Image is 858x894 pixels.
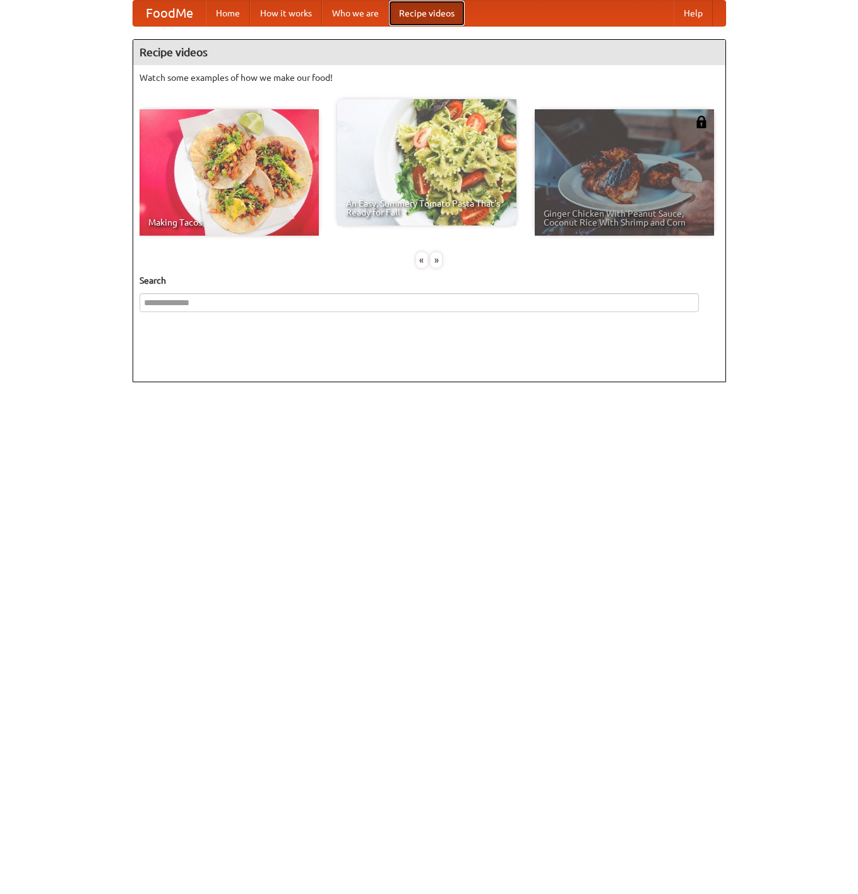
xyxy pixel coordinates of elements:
span: An Easy, Summery Tomato Pasta That's Ready for Fall [346,199,508,217]
a: Recipe videos [389,1,465,26]
p: Watch some examples of how we make our food! [140,71,719,84]
div: » [431,252,442,268]
h4: Recipe videos [133,40,725,65]
a: Help [674,1,713,26]
a: Home [206,1,250,26]
a: How it works [250,1,322,26]
a: Making Tacos [140,109,319,236]
h5: Search [140,274,719,287]
span: Making Tacos [148,218,310,227]
a: FoodMe [133,1,206,26]
a: An Easy, Summery Tomato Pasta That's Ready for Fall [337,99,516,226]
img: 483408.png [695,116,708,128]
a: Who we are [322,1,389,26]
div: « [416,252,427,268]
